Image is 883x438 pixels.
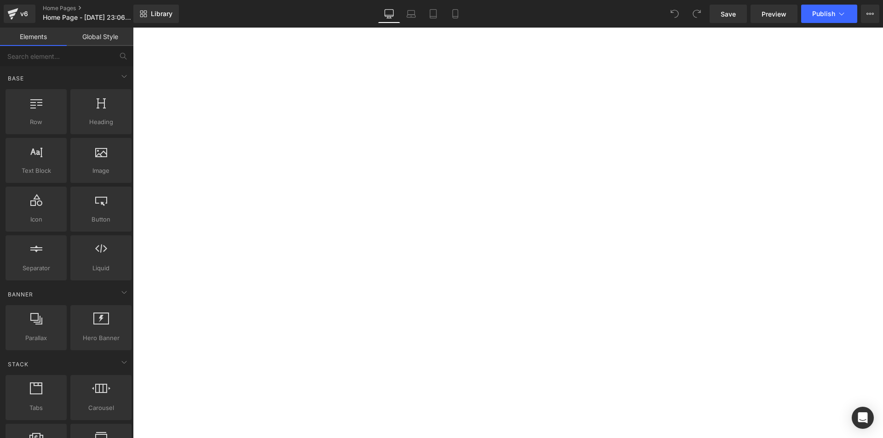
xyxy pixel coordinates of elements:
span: Stack [7,360,29,369]
span: Separator [8,263,64,273]
span: Carousel [73,403,129,413]
a: Tablet [422,5,444,23]
span: Row [8,117,64,127]
span: Tabs [8,403,64,413]
span: Publish [812,10,835,17]
div: v6 [18,8,30,20]
a: Desktop [378,5,400,23]
a: Global Style [67,28,133,46]
span: Button [73,215,129,224]
span: Save [721,9,736,19]
span: Base [7,74,25,83]
span: Icon [8,215,64,224]
span: Home Page - [DATE] 23:06:23 [43,14,131,21]
span: Preview [762,9,786,19]
span: Image [73,166,129,176]
div: Open Intercom Messenger [852,407,874,429]
button: Publish [801,5,857,23]
button: Undo [665,5,684,23]
a: Mobile [444,5,466,23]
a: Home Pages [43,5,149,12]
span: Heading [73,117,129,127]
span: Parallax [8,333,64,343]
button: Redo [688,5,706,23]
span: Liquid [73,263,129,273]
a: Preview [751,5,797,23]
a: New Library [133,5,179,23]
span: Library [151,10,172,18]
a: Laptop [400,5,422,23]
span: Text Block [8,166,64,176]
span: Banner [7,290,34,299]
button: More [861,5,879,23]
span: Hero Banner [73,333,129,343]
a: v6 [4,5,35,23]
